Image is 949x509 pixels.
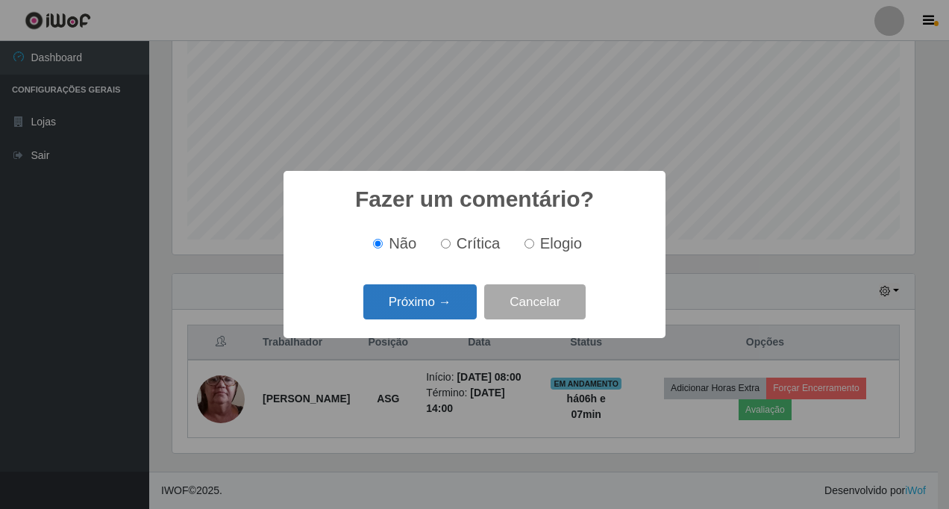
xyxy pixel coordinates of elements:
[540,235,582,252] span: Elogio
[355,186,594,213] h2: Fazer um comentário?
[457,235,501,252] span: Crítica
[389,235,416,252] span: Não
[363,284,477,319] button: Próximo →
[524,239,534,249] input: Elogio
[373,239,383,249] input: Não
[441,239,451,249] input: Crítica
[484,284,586,319] button: Cancelar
